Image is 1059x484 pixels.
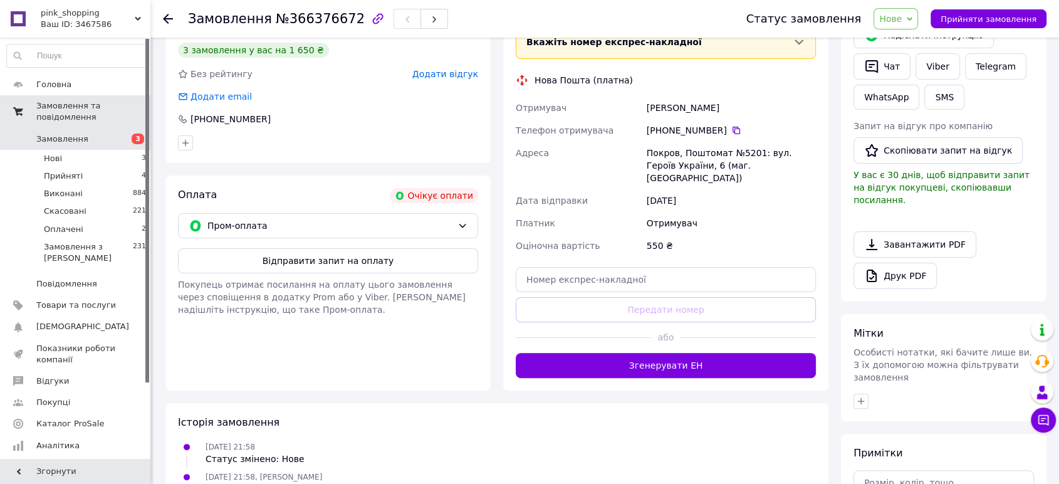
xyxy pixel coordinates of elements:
[207,219,452,233] span: Пром-оплата
[853,447,902,459] span: Примітки
[206,443,255,451] span: [DATE] 21:58
[36,79,71,90] span: Головна
[853,170,1030,205] span: У вас є 30 днів, щоб відправити запит на відгук покупцеві, скопіювавши посилання.
[177,90,253,103] div: Додати email
[516,353,816,378] button: Згенерувати ЕН
[36,418,104,429] span: Каталог ProSale
[36,134,88,145] span: Замовлення
[36,343,116,366] span: Показники роботи компанії
[36,397,70,408] span: Покупці
[746,13,862,25] div: Статус замовлення
[142,171,146,182] span: 4
[133,241,146,264] span: 231
[853,137,1023,164] button: Скопіювати запит на відгук
[276,11,365,26] span: №366376672
[206,473,322,481] span: [DATE] 21:58, [PERSON_NAME]
[133,188,146,199] span: 884
[44,224,83,235] span: Оплачені
[390,188,478,203] div: Очікує оплати
[853,231,976,258] a: Завантажити PDF
[189,113,272,125] div: [PHONE_NUMBER]
[41,19,150,30] div: Ваш ID: 3467586
[36,278,97,290] span: Повідомлення
[41,8,135,19] span: pink_shopping
[178,43,329,58] div: 3 замовлення у вас на 1 650 ₴
[647,124,816,137] div: [PHONE_NUMBER]
[924,85,964,110] button: SMS
[44,206,86,217] span: Скасовані
[36,300,116,311] span: Товари та послуги
[412,69,478,79] span: Додати відгук
[516,267,816,292] input: Номер експрес-накладної
[516,218,555,228] span: Платник
[36,440,80,451] span: Аналітика
[853,121,993,131] span: Запит на відгук про компанію
[190,69,253,79] span: Без рейтингу
[178,416,279,428] span: Історія замовлення
[644,142,818,189] div: Покров, Поштомат №5201: вул. Героїв України, 6 (маг. [GEOGRAPHIC_DATA])
[853,263,937,289] a: Друк PDF
[178,280,466,315] span: Покупець отримає посилання на оплату цього замовлення через сповіщення в додатку Prom або у Viber...
[644,97,818,119] div: [PERSON_NAME]
[206,453,305,465] div: Статус змінено: Нове
[651,331,681,344] span: або
[36,376,69,387] span: Відгуки
[132,134,144,144] span: 3
[189,90,253,103] div: Додати email
[853,53,910,80] button: Чат
[516,103,566,113] span: Отримувач
[916,53,959,80] a: Viber
[516,241,600,251] span: Оціночна вартість
[853,347,1032,382] span: Особисті нотатки, які бачите лише ви. З їх допомогою можна фільтрувати замовлення
[163,13,173,25] div: Повернутися назад
[1031,408,1056,433] button: Чат з покупцем
[44,241,133,264] span: Замовлення з [PERSON_NAME]
[516,196,588,206] span: Дата відправки
[516,125,613,135] span: Телефон отримувача
[7,45,147,67] input: Пошук
[44,188,83,199] span: Виконані
[644,212,818,234] div: Отримувач
[44,171,83,182] span: Прийняті
[178,189,217,201] span: Оплата
[879,14,902,24] span: Нове
[178,248,478,273] button: Відправити запит на оплату
[142,224,146,235] span: 2
[644,189,818,212] div: [DATE]
[853,327,884,339] span: Мітки
[142,153,146,164] span: 3
[44,153,62,164] span: Нові
[36,100,150,123] span: Замовлення та повідомлення
[531,74,636,87] div: Нова Пошта (платна)
[516,148,549,158] span: Адреса
[931,9,1046,28] button: Прийняти замовлення
[36,321,129,332] span: [DEMOGRAPHIC_DATA]
[965,53,1026,80] a: Telegram
[941,14,1036,24] span: Прийняти замовлення
[526,37,702,47] span: Вкажіть номер експрес-накладної
[644,234,818,257] div: 550 ₴
[188,11,272,26] span: Замовлення
[133,206,146,217] span: 221
[853,85,919,110] a: WhatsApp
